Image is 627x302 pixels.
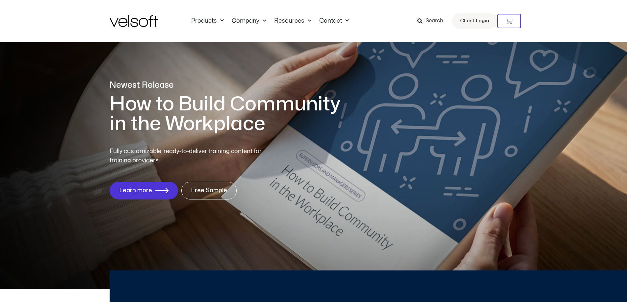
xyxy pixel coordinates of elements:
a: Learn more [110,182,178,199]
nav: Menu [187,17,353,25]
img: Velsoft Training Materials [110,15,158,27]
a: Client Login [452,13,497,29]
span: Learn more [119,187,152,194]
a: ContactMenu Toggle [315,17,353,25]
h1: How to Build Community in the Workplace [110,94,350,134]
a: ResourcesMenu Toggle [270,17,315,25]
a: ProductsMenu Toggle [187,17,228,25]
span: Client Login [460,17,489,25]
a: CompanyMenu Toggle [228,17,270,25]
a: Free Sample [181,182,237,199]
p: Newest Release [110,80,350,91]
a: Search [417,15,448,27]
p: Fully customizable, ready-to-deliver training content for training providers. [110,147,274,165]
span: Free Sample [191,187,227,194]
span: Search [426,17,443,25]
